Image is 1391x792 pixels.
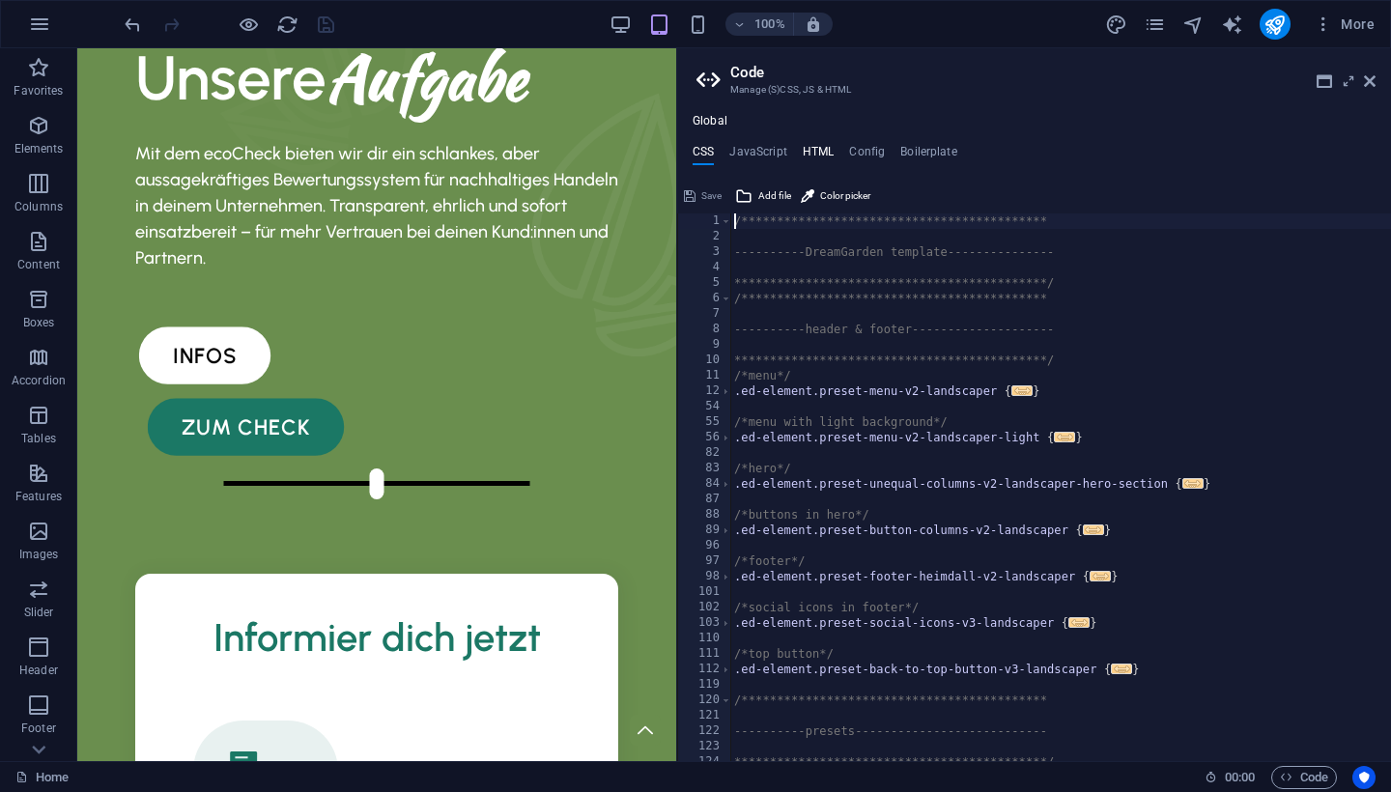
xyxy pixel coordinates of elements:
[14,83,63,99] p: Favorites
[678,414,732,430] div: 55
[678,461,732,476] div: 83
[24,605,54,620] p: Slider
[1182,14,1205,36] i: Navigator
[678,353,732,368] div: 10
[14,141,64,156] p: Elements
[678,693,732,708] div: 120
[21,721,56,736] p: Footer
[849,145,885,166] h4: Config
[1271,766,1337,789] button: Code
[19,547,59,562] p: Images
[678,368,732,383] div: 11
[678,337,732,353] div: 9
[275,13,298,36] button: reload
[678,615,732,631] div: 103
[678,600,732,615] div: 102
[820,184,870,208] span: Color picker
[1111,664,1132,674] span: ...
[23,315,55,330] p: Boxes
[678,677,732,693] div: 119
[730,81,1337,99] h3: Manage (S)CSS, JS & HTML
[1105,14,1127,36] i: Design (Ctrl+Alt+Y)
[276,14,298,36] i: Reload page
[678,538,732,553] div: 96
[693,145,714,166] h4: CSS
[730,64,1376,81] h2: Code
[1260,9,1291,40] button: publish
[678,260,732,275] div: 4
[678,229,732,244] div: 2
[678,553,732,569] div: 97
[1144,13,1167,36] button: pages
[725,13,794,36] button: 100%
[758,184,791,208] span: Add file
[678,739,732,754] div: 123
[17,257,60,272] p: Content
[900,145,957,166] h4: Boilerplate
[1182,478,1204,489] span: ...
[693,114,727,129] h4: Global
[678,631,732,646] div: 110
[1280,766,1328,789] span: Code
[1306,9,1382,40] button: More
[678,476,732,492] div: 84
[15,489,62,504] p: Features
[678,322,732,337] div: 8
[678,244,732,260] div: 3
[1238,770,1241,784] span: :
[21,431,56,446] p: Tables
[1105,13,1128,36] button: design
[19,663,58,678] p: Header
[1011,385,1033,396] span: ...
[678,662,732,677] div: 112
[1205,766,1256,789] h6: Session time
[678,584,732,600] div: 101
[678,723,732,739] div: 122
[12,373,66,388] p: Accordion
[678,492,732,507] div: 87
[678,306,732,322] div: 7
[1221,13,1244,36] button: text_generator
[1182,13,1206,36] button: navigator
[14,199,63,214] p: Columns
[678,569,732,584] div: 98
[1054,432,1075,442] span: ...
[1090,571,1111,581] span: ...
[729,145,786,166] h4: JavaScript
[678,213,732,229] div: 1
[1314,14,1375,34] span: More
[805,15,822,33] i: On resize automatically adjust zoom level to fit chosen device.
[122,14,144,36] i: Undo: Change HTML (Ctrl+Z)
[1225,766,1255,789] span: 00 00
[1144,14,1166,36] i: Pages (Ctrl+Alt+S)
[678,399,732,414] div: 54
[798,184,873,208] button: Color picker
[678,708,732,723] div: 121
[1352,766,1376,789] button: Usercentrics
[732,184,794,208] button: Add file
[121,13,144,36] button: undo
[678,383,732,399] div: 12
[754,13,785,36] h6: 100%
[1221,14,1243,36] i: AI Writer
[15,766,69,789] a: Click to cancel selection. Double-click to open Pages
[237,13,260,36] button: Click here to leave preview mode and continue editing
[678,430,732,445] div: 56
[678,523,732,538] div: 89
[678,754,732,770] div: 124
[678,275,732,291] div: 5
[678,507,732,523] div: 88
[1068,617,1090,628] span: ...
[1083,524,1104,535] span: ...
[803,145,835,166] h4: HTML
[678,646,732,662] div: 111
[678,445,732,461] div: 82
[678,291,732,306] div: 6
